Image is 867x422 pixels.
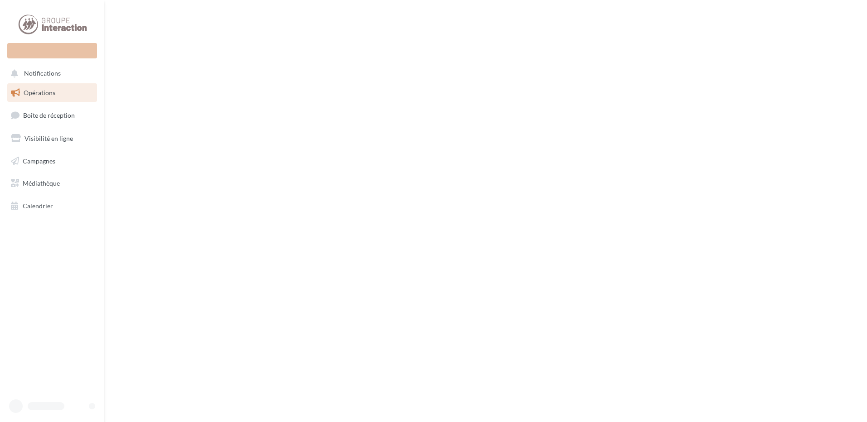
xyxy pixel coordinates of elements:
[5,197,99,216] a: Calendrier
[5,174,99,193] a: Médiathèque
[5,152,99,171] a: Campagnes
[24,134,73,142] span: Visibilité en ligne
[5,129,99,148] a: Visibilité en ligne
[7,43,97,58] div: Nouvelle campagne
[23,202,53,210] span: Calendrier
[5,83,99,102] a: Opérations
[24,89,55,96] span: Opérations
[23,111,75,119] span: Boîte de réception
[5,105,99,125] a: Boîte de réception
[23,157,55,164] span: Campagnes
[23,179,60,187] span: Médiathèque
[24,70,61,77] span: Notifications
